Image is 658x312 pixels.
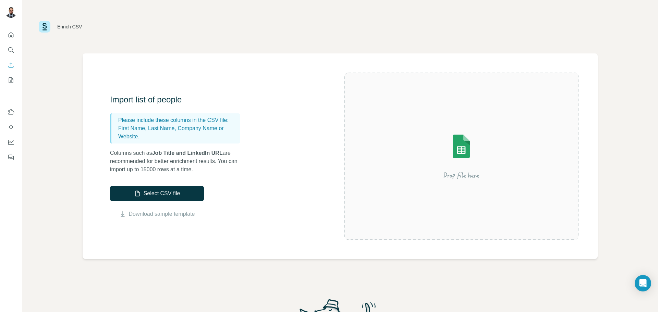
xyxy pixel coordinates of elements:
button: Use Surfe API [5,121,16,133]
img: Surfe Illustration - Drop file here or select below [400,115,523,197]
button: Search [5,44,16,56]
span: Job Title and LinkedIn URL [152,150,223,156]
p: First Name, Last Name, Company Name or Website. [118,124,237,141]
img: Surfe Logo [39,21,50,33]
button: Use Surfe on LinkedIn [5,106,16,118]
div: Open Intercom Messenger [635,275,651,291]
button: Dashboard [5,136,16,148]
button: Quick start [5,29,16,41]
button: My lists [5,74,16,86]
button: Select CSV file [110,186,204,201]
a: Download sample template [129,210,195,218]
button: Download sample template [110,210,204,218]
div: Enrich CSV [57,23,82,30]
button: Enrich CSV [5,59,16,71]
button: Feedback [5,151,16,163]
h3: Import list of people [110,94,247,105]
img: Avatar [5,7,16,18]
p: Please include these columns in the CSV file: [118,116,237,124]
p: Columns such as are recommended for better enrichment results. You can import up to 15000 rows at... [110,149,247,174]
